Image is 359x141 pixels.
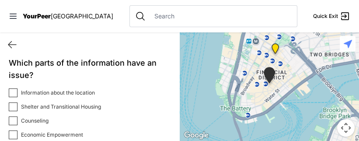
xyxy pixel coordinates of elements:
[23,12,51,20] span: YourPeer
[23,14,113,19] a: YourPeer[GEOGRAPHIC_DATA]
[313,11,350,21] a: Quick Exit
[182,130,211,141] img: Google
[21,103,101,111] span: Shelter and Transitional Housing
[313,13,338,20] span: Quick Exit
[270,43,281,57] div: Main Office
[149,12,292,21] input: Search
[9,102,17,111] input: Shelter and Transitional Housing
[51,12,113,20] span: [GEOGRAPHIC_DATA]
[9,116,17,125] input: Counseling
[21,131,83,139] span: Economic Empowerment
[21,89,95,97] span: Information about the location
[9,58,157,80] span: Which parts of the information have an issue?
[337,119,355,137] button: Map camera controls
[9,88,17,97] input: Information about the location
[182,130,211,141] a: Open this area in Google Maps (opens a new window)
[9,130,17,139] input: Economic Empowerment
[21,117,49,125] span: Counseling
